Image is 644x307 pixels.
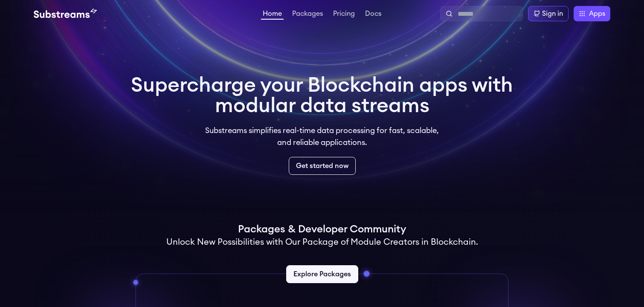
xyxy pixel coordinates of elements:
[238,223,406,236] h1: Packages & Developer Community
[290,10,325,19] a: Packages
[289,157,356,175] a: Get started now
[166,236,478,248] h2: Unlock New Possibilities with Our Package of Module Creators in Blockchain.
[34,9,97,19] img: Substream's logo
[363,10,383,19] a: Docs
[131,75,513,116] h1: Supercharge your Blockchain apps with modular data streams
[589,9,605,19] span: Apps
[528,6,569,21] a: Sign in
[199,125,445,148] p: Substreams simplifies real-time data processing for fast, scalable, and reliable applications.
[261,10,284,20] a: Home
[286,265,358,283] a: Explore Packages
[542,9,563,19] div: Sign in
[331,10,357,19] a: Pricing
